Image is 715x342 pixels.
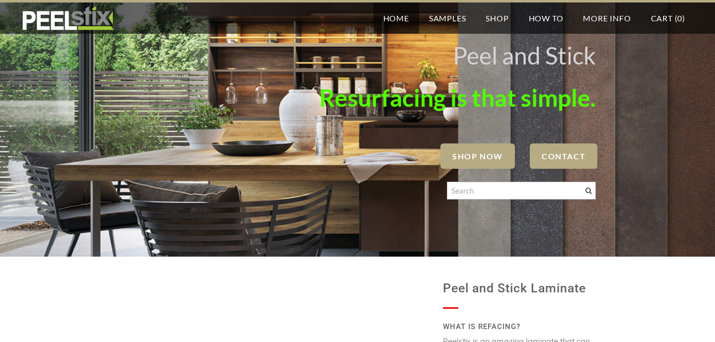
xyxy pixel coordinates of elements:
[443,319,596,335] h2: WHAT IS REFACING?
[585,188,592,194] span: Search
[476,2,518,34] a: Shop
[641,2,695,34] a: Cart (0)
[677,13,682,23] span: 0
[573,2,641,34] a: More Info
[447,182,596,200] input: Search
[530,143,597,169] a: Contact
[319,83,596,112] font: Resurfacing is that simple.
[443,276,596,300] h1: Peel and Stick Laminate
[373,2,419,34] a: Home
[440,143,515,169] a: SHOP NOW
[419,2,476,34] a: Samples
[453,41,596,69] font: Peel and Stick ​
[20,6,116,31] img: REFACE SUPPLIES
[519,2,573,34] a: How To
